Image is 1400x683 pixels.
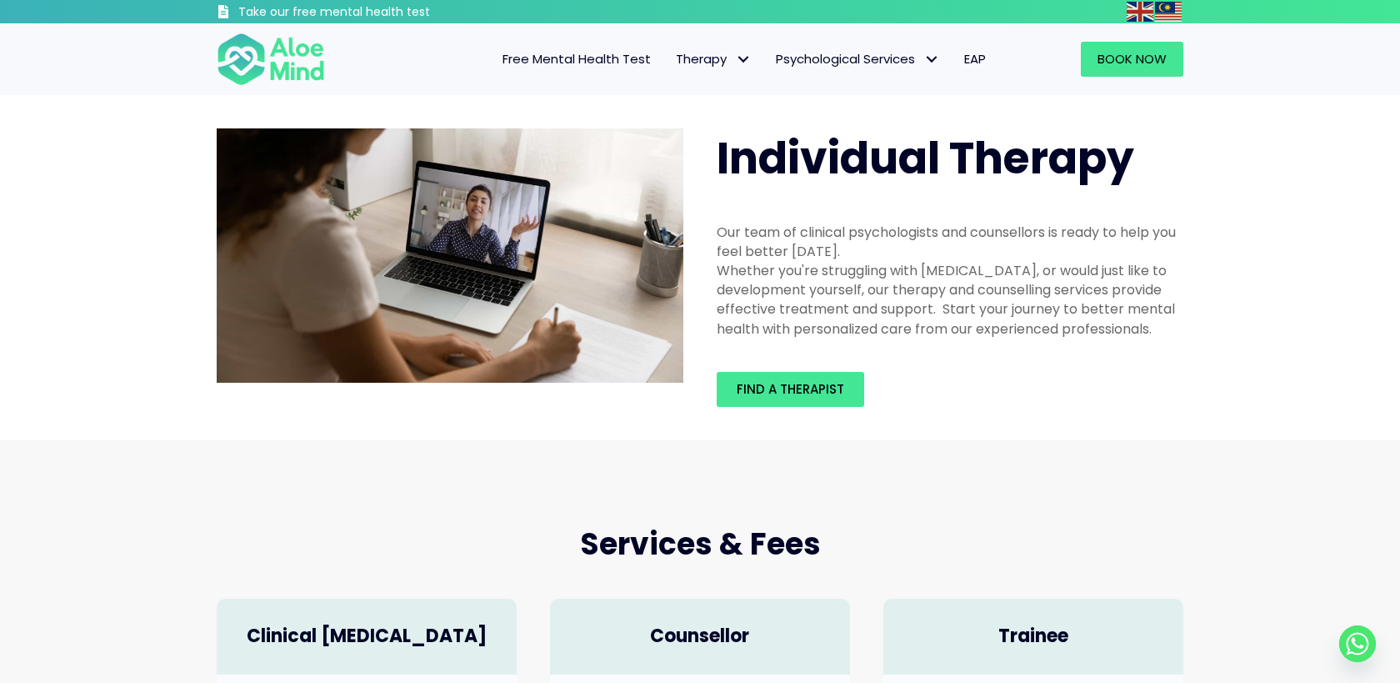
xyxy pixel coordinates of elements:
[737,380,844,398] span: Find a therapist
[717,128,1134,188] span: Individual Therapy
[1127,2,1155,21] a: English
[217,32,325,87] img: Aloe mind Logo
[502,50,651,68] span: Free Mental Health Test
[1127,2,1153,22] img: en
[776,50,939,68] span: Psychological Services
[238,4,519,21] h3: Take our free mental health test
[567,624,833,650] h4: Counsellor
[731,48,755,72] span: Therapy: submenu
[663,42,763,77] a: TherapyTherapy: submenu
[1155,2,1182,22] img: ms
[217,128,683,383] img: Therapy online individual
[1097,50,1167,68] span: Book Now
[1339,625,1376,662] a: Whatsapp
[1081,42,1183,77] a: Book Now
[717,261,1183,339] div: Whether you're struggling with [MEDICAL_DATA], or would just like to development yourself, our th...
[717,223,1183,261] div: Our team of clinical psychologists and counsellors is ready to help you feel better [DATE].
[900,624,1167,650] h4: Trainee
[676,50,751,68] span: Therapy
[964,50,986,68] span: EAP
[763,42,952,77] a: Psychological ServicesPsychological Services: submenu
[1155,2,1183,21] a: Malay
[217,4,519,23] a: Take our free mental health test
[952,42,998,77] a: EAP
[717,372,864,407] a: Find a therapist
[347,42,998,77] nav: Menu
[490,42,663,77] a: Free Mental Health Test
[919,48,943,72] span: Psychological Services: submenu
[580,523,821,565] span: Services & Fees
[233,624,500,650] h4: Clinical [MEDICAL_DATA]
